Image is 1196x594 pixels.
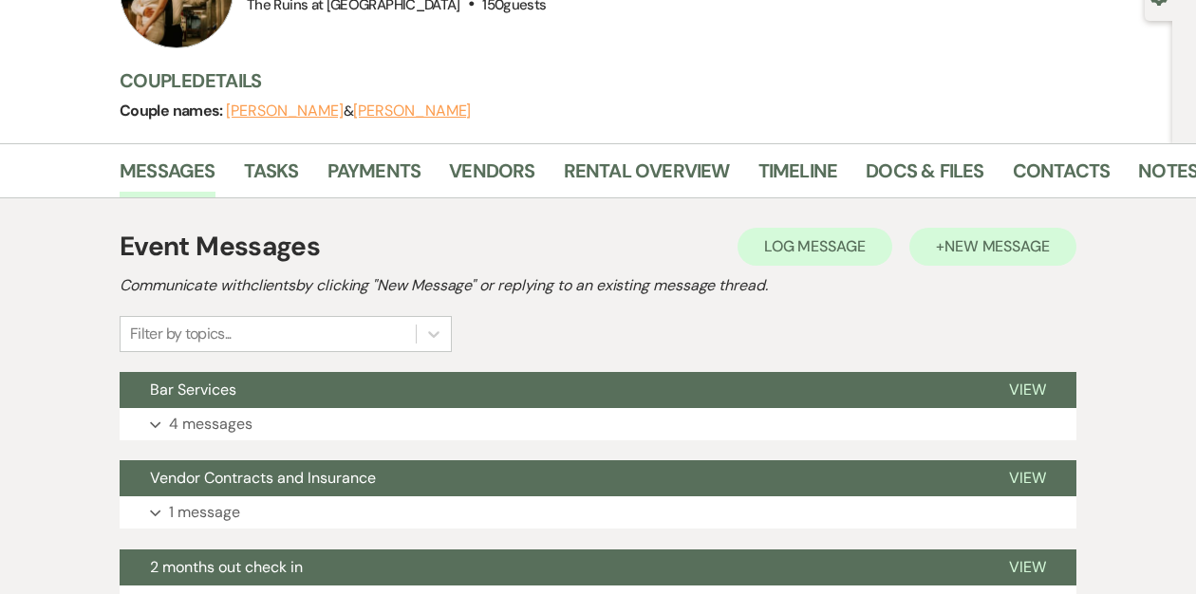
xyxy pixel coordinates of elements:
a: Contacts [1013,156,1111,197]
button: [PERSON_NAME] [226,103,344,119]
button: 1 message [120,496,1076,529]
a: Docs & Files [866,156,983,197]
span: 2 months out check in [150,557,303,577]
a: Messages [120,156,215,197]
h1: Event Messages [120,227,320,267]
button: View [979,460,1076,496]
button: 4 messages [120,408,1076,440]
span: Log Message [764,236,866,256]
span: Bar Services [150,380,236,399]
button: +New Message [909,228,1076,266]
button: Vendor Contracts and Insurance [120,460,979,496]
span: & [226,102,471,121]
span: New Message [944,236,1050,256]
a: Payments [327,156,421,197]
span: Vendor Contracts and Insurance [150,468,376,488]
span: View [1009,468,1046,488]
button: Log Message [738,228,892,266]
a: Timeline [758,156,838,197]
button: [PERSON_NAME] [353,103,471,119]
p: 1 message [169,500,240,525]
button: View [979,372,1076,408]
a: Rental Overview [564,156,730,197]
h2: Communicate with clients by clicking "New Message" or replying to an existing message thread. [120,274,1076,297]
span: View [1009,380,1046,399]
a: Vendors [449,156,534,197]
h3: Couple Details [120,67,1153,94]
button: 2 months out check in [120,549,979,585]
span: View [1009,557,1046,577]
span: Couple names: [120,101,226,121]
div: Filter by topics... [130,323,232,345]
button: Bar Services [120,372,979,408]
a: Tasks [244,156,299,197]
p: 4 messages [169,412,252,436]
button: View [979,549,1076,585]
